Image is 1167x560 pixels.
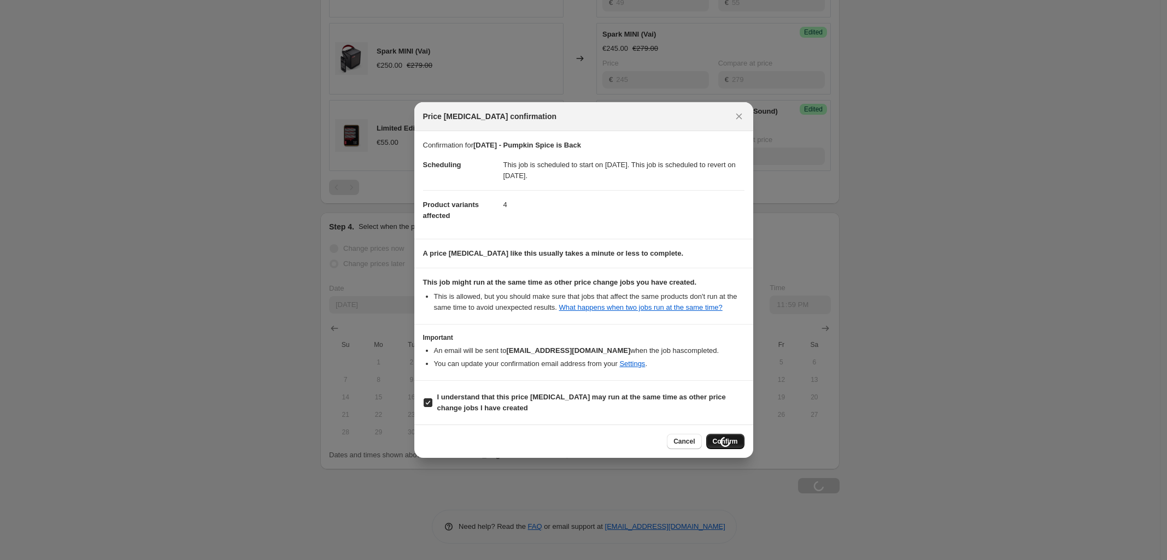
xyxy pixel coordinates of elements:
b: [EMAIL_ADDRESS][DOMAIN_NAME] [506,346,630,355]
button: Close [731,109,747,124]
p: Confirmation for [423,140,744,151]
dd: This job is scheduled to start on [DATE]. This job is scheduled to revert on [DATE]. [503,151,744,190]
li: This is allowed, but you should make sure that jobs that affect the same products don ' t run at ... [434,291,744,313]
li: You can update your confirmation email address from your . [434,358,744,369]
b: [DATE] - Pumpkin Spice is Back [473,141,581,149]
b: This job might run at the same time as other price change jobs you have created. [423,278,697,286]
a: What happens when two jobs run at the same time? [559,303,723,311]
span: Price [MEDICAL_DATA] confirmation [423,111,557,122]
a: Settings [619,359,645,368]
span: Scheduling [423,161,461,169]
b: A price [MEDICAL_DATA] like this usually takes a minute or less to complete. [423,249,684,257]
h3: Important [423,333,744,342]
span: Product variants affected [423,201,479,220]
dd: 4 [503,190,744,219]
span: Cancel [673,437,695,446]
li: An email will be sent to when the job has completed . [434,345,744,356]
button: Cancel [667,434,701,449]
b: I understand that this price [MEDICAL_DATA] may run at the same time as other price change jobs I... [437,393,726,412]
